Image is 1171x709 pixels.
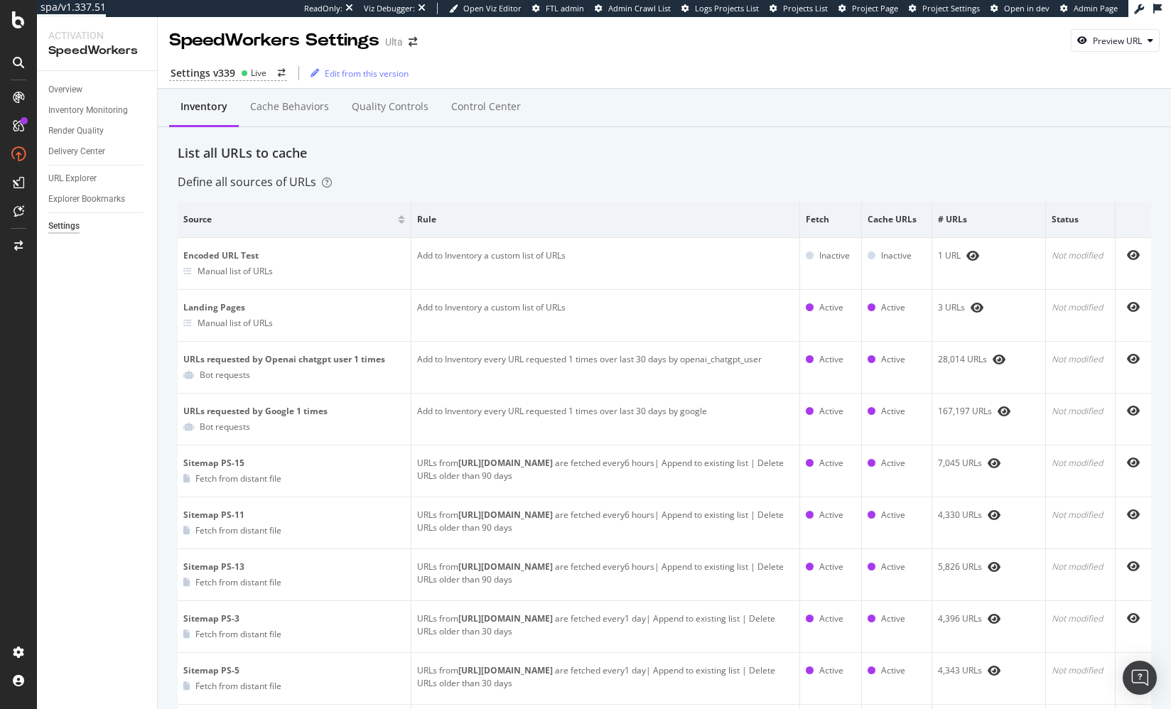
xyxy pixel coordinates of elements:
div: Edit from this version [325,67,409,80]
div: URLs from are fetched every 6 hours | Append to existing list | Delete URLs older than 90 days [417,457,794,482]
span: Cache URLs [868,213,923,226]
div: Inventory Monitoring [48,103,128,118]
div: eye [988,613,1000,624]
div: Inactive [819,249,850,262]
td: Add to Inventory every URL requested 1 times over last 30 days by google [411,394,800,445]
div: Not modified [1052,612,1108,625]
div: Fetch from distant file [195,680,281,692]
td: Add to Inventory a custom list of URLs [411,238,800,290]
div: Active [881,301,905,314]
b: [URL][DOMAIN_NAME] [458,457,553,469]
div: Active [881,561,905,573]
div: Render Quality [48,124,104,139]
div: eye [988,458,1000,469]
div: Active [881,664,905,677]
div: Fetch from distant file [195,628,281,640]
a: Delivery Center [48,144,147,159]
div: Active [819,457,843,470]
a: Projects List [770,3,828,14]
div: eye [988,509,1000,521]
div: Bot requests [200,369,250,381]
div: Not modified [1052,664,1108,677]
a: Overview [48,82,147,97]
div: Preview URL [1093,35,1142,47]
div: Not modified [1052,561,1108,573]
span: # URLs [938,213,1036,226]
div: Active [819,353,843,366]
div: Active [819,664,843,677]
button: Preview URL [1071,29,1160,52]
span: Source [183,213,394,226]
div: Overview [48,82,82,97]
a: Settings [48,219,147,234]
a: Open Viz Editor [449,3,522,14]
a: Admin Page [1060,3,1118,14]
div: Manual list of URLs [198,317,273,329]
span: Projects List [783,3,828,13]
div: URLs from are fetched every 6 hours | Append to existing list | Delete URLs older than 90 days [417,509,794,534]
div: Explorer Bookmarks [48,192,125,207]
span: Open Viz Editor [463,3,522,13]
b: [URL][DOMAIN_NAME] [458,509,553,521]
div: eye [966,250,979,261]
div: URLs from are fetched every 1 day | Append to existing list | Delete URLs older than 30 days [417,664,794,690]
div: 167,197 URLs [938,405,1040,418]
div: eye [1127,509,1140,520]
div: Active [819,612,843,625]
a: FTL admin [532,3,584,14]
div: 5,826 URLs [938,561,1040,573]
div: Bot requests [200,421,250,433]
div: ReadOnly: [304,3,342,14]
div: 4,396 URLs [938,612,1040,625]
div: eye [1127,353,1140,364]
div: eye [1127,561,1140,572]
span: Status [1052,213,1105,226]
div: URL Explorer [48,171,97,186]
td: Add to Inventory every URL requested 1 times over last 30 days by openai_chatgpt_user [411,342,800,394]
span: Project Page [852,3,898,13]
div: Active [881,612,905,625]
div: eye [1127,457,1140,468]
div: Manual list of URLs [198,265,273,277]
a: Logs Projects List [681,3,759,14]
div: eye [988,665,1000,676]
div: eye [1127,612,1140,624]
div: SpeedWorkers Settings [169,28,379,53]
div: Cache behaviors [250,99,329,114]
div: SpeedWorkers [48,43,146,59]
div: Sitemap PS-15 [183,457,405,470]
div: List all URLs to cache [178,144,1151,163]
span: Admin Crawl List [608,3,671,13]
div: Define all sources of URLs [178,174,332,190]
a: Inventory Monitoring [48,103,147,118]
div: arrow-right-arrow-left [278,69,286,77]
div: Fetch from distant file [195,576,281,588]
div: Sitemap PS-13 [183,561,405,573]
div: Not modified [1052,405,1108,418]
div: Delivery Center [48,144,105,159]
div: Active [881,509,905,521]
div: Sitemap PS-11 [183,509,405,521]
button: Edit from this version [305,62,409,85]
span: Fetch [806,213,851,226]
a: Project Settings [909,3,980,14]
div: Viz Debugger: [364,3,415,14]
div: Quality Controls [352,99,428,114]
div: eye [988,561,1000,573]
div: 7,045 URLs [938,457,1040,470]
div: Control Center [451,99,521,114]
b: [URL][DOMAIN_NAME] [458,612,553,624]
div: URLs requested by Openai chatgpt user 1 times [183,353,405,366]
div: Not modified [1052,353,1108,366]
span: Project Settings [922,3,980,13]
div: Live [251,67,266,79]
div: Active [819,301,843,314]
span: FTL admin [546,3,584,13]
div: URLs from are fetched every 1 day | Append to existing list | Delete URLs older than 30 days [417,612,794,638]
div: Active [881,405,905,418]
div: 28,014 URLs [938,353,1040,366]
a: Project Page [838,3,898,14]
div: eye [1127,249,1140,261]
td: Add to Inventory a custom list of URLs [411,290,800,342]
div: URLs from are fetched every 6 hours | Append to existing list | Delete URLs older than 90 days [417,561,794,586]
